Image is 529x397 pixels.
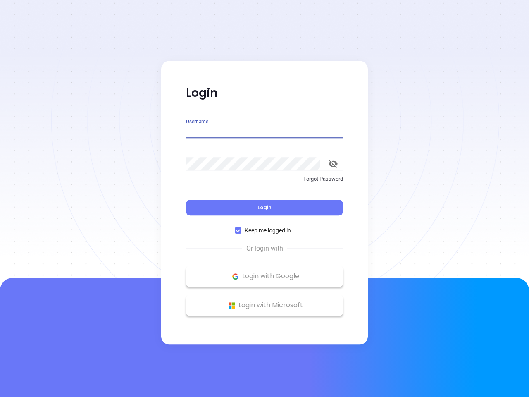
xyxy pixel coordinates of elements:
[242,244,287,254] span: Or login with
[186,200,343,215] button: Login
[226,300,237,311] img: Microsoft Logo
[186,266,343,287] button: Google Logo Login with Google
[186,119,208,124] label: Username
[257,204,272,211] span: Login
[186,86,343,100] p: Login
[323,154,343,174] button: toggle password visibility
[186,175,343,183] p: Forgot Password
[186,295,343,316] button: Microsoft Logo Login with Microsoft
[190,270,339,282] p: Login with Google
[241,226,294,235] span: Keep me logged in
[230,271,241,282] img: Google Logo
[190,299,339,311] p: Login with Microsoft
[186,175,343,190] a: Forgot Password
